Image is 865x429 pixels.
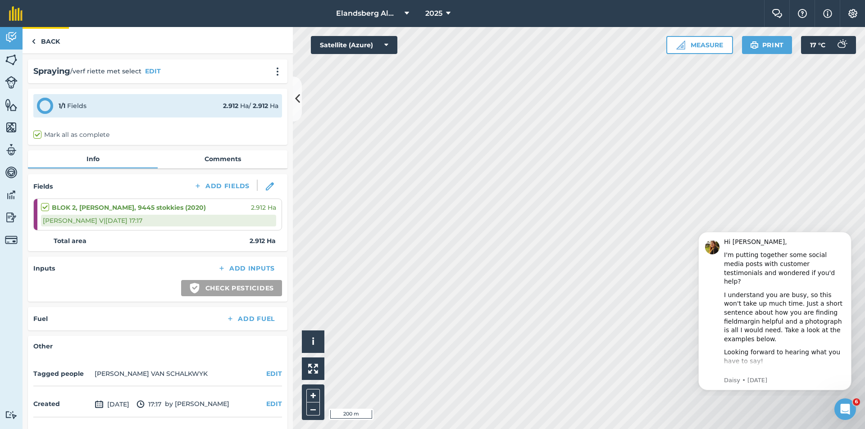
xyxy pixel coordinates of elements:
img: svg+xml;base64,PD94bWwgdmVyc2lvbj0iMS4wIiBlbmNvZGluZz0idXRmLTgiPz4KPCEtLSBHZW5lcmF0b3I6IEFkb2JlIE... [833,36,851,54]
div: [PERSON_NAME] V | [DATE] 17:17 [41,215,276,226]
strong: 1 / 1 [59,102,65,110]
img: svg+xml;base64,PHN2ZyB4bWxucz0iaHR0cDovL3d3dy53My5vcmcvMjAwMC9zdmciIHdpZHRoPSI5IiBoZWlnaHQ9IjI0Ii... [32,36,36,47]
h4: Other [33,341,282,351]
img: Two speech bubbles overlapping with the left bubble in the forefront [772,9,783,18]
button: Satellite (Azure) [311,36,397,54]
button: Measure [666,36,733,54]
span: 6 [853,398,860,406]
button: EDIT [266,369,282,379]
img: svg+xml;base64,PD94bWwgdmVyc2lvbj0iMS4wIiBlbmNvZGluZz0idXRmLTgiPz4KPCEtLSBHZW5lcmF0b3I6IEFkb2JlIE... [5,411,18,419]
h4: Fuel [33,314,48,324]
h4: Tagged people [33,369,91,379]
img: svg+xml;base64,PD94bWwgdmVyc2lvbj0iMS4wIiBlbmNvZGluZz0idXRmLTgiPz4KPCEtLSBHZW5lcmF0b3I6IEFkb2JlIE... [5,188,18,202]
span: 2025 [425,8,442,19]
span: 17:17 [137,399,161,410]
span: / verf riette met select [70,66,141,76]
img: svg+xml;base64,PD94bWwgdmVyc2lvbj0iMS4wIiBlbmNvZGluZz0idXRmLTgiPz4KPCEtLSBHZW5lcmF0b3I6IEFkb2JlIE... [5,76,18,89]
strong: 2.912 [223,102,238,110]
span: [DATE] [95,399,129,410]
img: svg+xml;base64,PD94bWwgdmVyc2lvbj0iMS4wIiBlbmNvZGluZz0idXRmLTgiPz4KPCEtLSBHZW5lcmF0b3I6IEFkb2JlIE... [5,31,18,44]
strong: 2.912 [253,102,268,110]
strong: BLOK 2, [PERSON_NAME], 9445 stokkies (2020) [52,203,206,212]
img: svg+xml;base64,PD94bWwgdmVyc2lvbj0iMS4wIiBlbmNvZGluZz0idXRmLTgiPz4KPCEtLSBHZW5lcmF0b3I6IEFkb2JlIE... [5,166,18,179]
button: Add Fuel [219,312,282,325]
button: 17 °C [801,36,856,54]
h4: Created [33,399,91,409]
a: Comments [158,150,287,167]
button: EDIT [266,399,282,409]
img: svg+xml;base64,PHN2ZyB4bWxucz0iaHR0cDovL3d3dy53My5vcmcvMjAwMC9zdmciIHdpZHRoPSI1NiIgaGVpZ2h0PSI2MC... [5,98,18,112]
button: Add Inputs [210,262,282,275]
span: 17 ° C [810,36,825,54]
button: i [302,330,324,353]
button: Check pesticides [181,280,282,296]
img: A cog icon [847,9,858,18]
img: svg+xml;base64,PD94bWwgdmVyc2lvbj0iMS4wIiBlbmNvZGluZz0idXRmLTgiPz4KPCEtLSBHZW5lcmF0b3I6IEFkb2JlIE... [5,143,18,157]
strong: 2.912 Ha [250,236,276,246]
iframe: Intercom live chat [834,398,856,420]
img: svg+xml;base64,PHN2ZyB3aWR0aD0iMTgiIGhlaWdodD0iMTgiIHZpZXdCb3g9IjAgMCAxOCAxOCIgZmlsbD0ibm9uZSIgeG... [266,182,274,190]
span: i [312,336,314,347]
div: Ha / Ha [223,101,278,111]
img: svg+xml;base64,PHN2ZyB4bWxucz0iaHR0cDovL3d3dy53My5vcmcvMjAwMC9zdmciIHdpZHRoPSIyMCIgaGVpZ2h0PSIyNC... [272,67,283,76]
img: svg+xml;base64,PHN2ZyB4bWxucz0iaHR0cDovL3d3dy53My5vcmcvMjAwMC9zdmciIHdpZHRoPSIxNyIgaGVpZ2h0PSIxNy... [823,8,832,19]
img: A question mark icon [797,9,808,18]
img: fieldmargin Logo [9,6,23,21]
span: 2.912 Ha [251,203,276,212]
img: Four arrows, one pointing top left, one top right, one bottom right and the last bottom left [308,364,318,374]
h4: Inputs [33,263,55,273]
img: svg+xml;base64,PHN2ZyB4bWxucz0iaHR0cDovL3d3dy53My5vcmcvMjAwMC9zdmciIHdpZHRoPSIxOSIgaGVpZ2h0PSIyNC... [750,40,759,50]
img: svg+xml;base64,PHN2ZyB4bWxucz0iaHR0cDovL3d3dy53My5vcmcvMjAwMC9zdmciIHdpZHRoPSI1NiIgaGVpZ2h0PSI2MC... [5,121,18,134]
img: svg+xml;base64,PD94bWwgdmVyc2lvbj0iMS4wIiBlbmNvZGluZz0idXRmLTgiPz4KPCEtLSBHZW5lcmF0b3I6IEFkb2JlIE... [137,399,145,410]
img: svg+xml;base64,PD94bWwgdmVyc2lvbj0iMS4wIiBlbmNvZGluZz0idXRmLTgiPz4KPCEtLSBHZW5lcmF0b3I6IEFkb2JlIE... [95,399,104,410]
img: svg+xml;base64,PD94bWwgdmVyc2lvbj0iMS4wIiBlbmNvZGluZz0idXRmLTgiPz4KPCEtLSBHZW5lcmF0b3I6IEFkb2JlIE... [5,234,18,246]
h4: Fields [33,181,53,191]
iframe: Intercom notifications message [685,224,865,396]
button: EDIT [145,66,161,76]
button: + [306,389,320,402]
a: Info [28,150,158,167]
li: [PERSON_NAME] VAN SCHALKWYK [95,369,208,379]
a: Back [23,27,69,54]
button: – [306,402,320,415]
label: Mark all as complete [33,130,109,140]
div: Fields [59,101,86,111]
button: Add Fields [187,180,257,192]
span: Elandsberg Almonds [336,8,401,19]
div: by [PERSON_NAME] [33,392,282,417]
img: svg+xml;base64,PHN2ZyB4bWxucz0iaHR0cDovL3d3dy53My5vcmcvMjAwMC9zdmciIHdpZHRoPSI1NiIgaGVpZ2h0PSI2MC... [5,53,18,67]
h2: Spraying [33,65,70,78]
img: Ruler icon [676,41,685,50]
img: svg+xml;base64,PD94bWwgdmVyc2lvbj0iMS4wIiBlbmNvZGluZz0idXRmLTgiPz4KPCEtLSBHZW5lcmF0b3I6IEFkb2JlIE... [5,211,18,224]
button: Print [742,36,792,54]
strong: Total area [54,236,86,246]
